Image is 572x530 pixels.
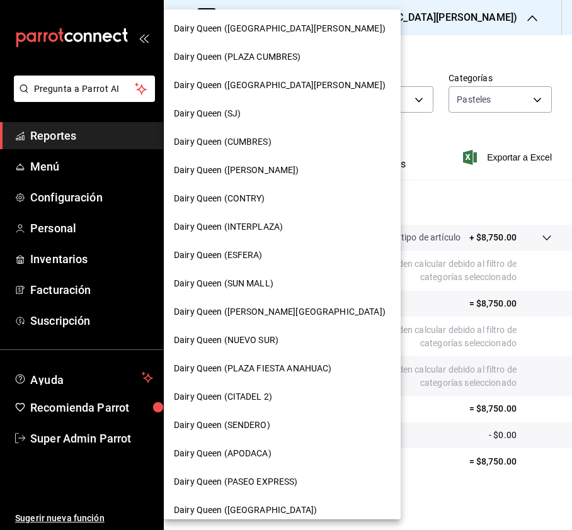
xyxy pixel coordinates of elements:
[164,99,401,128] div: Dairy Queen (SJ)
[164,156,401,184] div: Dairy Queen ([PERSON_NAME])
[164,71,401,99] div: Dairy Queen ([GEOGRAPHIC_DATA][PERSON_NAME])
[174,277,273,290] span: Dairy Queen (SUN MALL)
[174,79,386,92] span: Dairy Queen ([GEOGRAPHIC_DATA][PERSON_NAME])
[164,241,401,269] div: Dairy Queen (ESFERA)
[164,213,401,241] div: Dairy Queen (INTERPLAZA)
[174,164,299,177] span: Dairy Queen ([PERSON_NAME])
[164,43,401,71] div: Dairy Queen (PLAZA CUMBRES)
[174,305,386,319] span: Dairy Queen ([PERSON_NAME][GEOGRAPHIC_DATA])
[164,439,401,468] div: Dairy Queen (APODACA)
[164,298,401,326] div: Dairy Queen ([PERSON_NAME][GEOGRAPHIC_DATA])
[164,14,401,43] div: Dairy Queen ([GEOGRAPHIC_DATA][PERSON_NAME])
[174,249,263,262] span: Dairy Queen (ESFERA)
[174,22,386,35] span: Dairy Queen ([GEOGRAPHIC_DATA][PERSON_NAME])
[174,419,270,432] span: Dairy Queen (SENDERO)
[164,411,401,439] div: Dairy Queen (SENDERO)
[164,468,401,496] div: Dairy Queen (PASEO EXPRESS)
[174,390,272,403] span: Dairy Queen (CITADEL 2)
[164,496,401,524] div: Dairy Queen ([GEOGRAPHIC_DATA])
[164,326,401,354] div: Dairy Queen (NUEVO SUR)
[174,362,331,375] span: Dairy Queen (PLAZA FIESTA ANAHUAC)
[174,475,298,488] span: Dairy Queen (PASEO EXPRESS)
[164,269,401,298] div: Dairy Queen (SUN MALL)
[174,135,272,149] span: Dairy Queen (CUMBRES)
[164,128,401,156] div: Dairy Queen (CUMBRES)
[174,192,265,205] span: Dairy Queen (CONTRY)
[174,447,272,460] span: Dairy Queen (APODACA)
[174,107,241,120] span: Dairy Queen (SJ)
[164,383,401,411] div: Dairy Queen (CITADEL 2)
[174,504,317,517] span: Dairy Queen ([GEOGRAPHIC_DATA])
[174,50,301,64] span: Dairy Queen (PLAZA CUMBRES)
[164,354,401,383] div: Dairy Queen (PLAZA FIESTA ANAHUAC)
[174,220,283,234] span: Dairy Queen (INTERPLAZA)
[164,184,401,213] div: Dairy Queen (CONTRY)
[174,334,278,347] span: Dairy Queen (NUEVO SUR)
